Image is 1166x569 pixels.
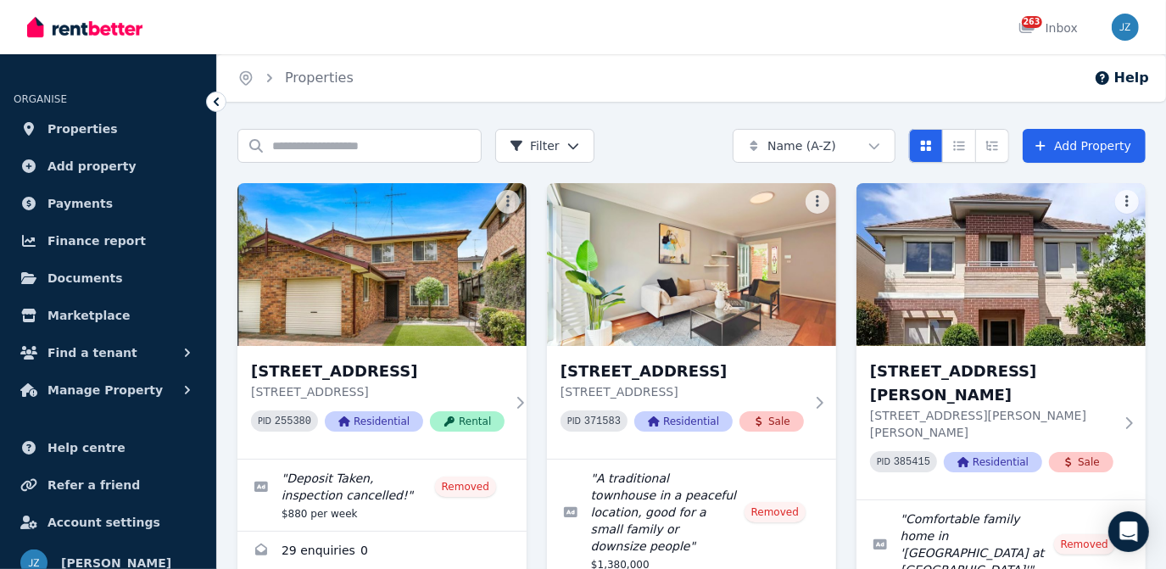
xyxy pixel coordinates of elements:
button: More options [1115,190,1139,214]
span: Find a tenant [47,343,137,363]
small: PID [258,416,271,426]
a: 2/23 Woodgrove Avenue, Cherrybrook[STREET_ADDRESS][STREET_ADDRESS]PID 255380ResidentialRental [237,183,527,459]
a: Properties [14,112,203,146]
button: More options [806,190,829,214]
img: RentBetter [27,14,142,40]
span: Residential [634,411,733,432]
button: Manage Property [14,373,203,407]
span: Account settings [47,512,160,533]
span: Refer a friend [47,475,140,495]
span: 263 [1022,16,1042,28]
span: Properties [47,119,118,139]
img: 4/130-132 Hampden Rd, Abbotsford [547,183,836,346]
span: Payments [47,193,113,214]
a: Help centre [14,431,203,465]
button: Filter [495,129,594,163]
small: PID [567,416,581,426]
nav: Breadcrumb [217,54,374,102]
div: Open Intercom Messenger [1108,511,1149,552]
span: Marketplace [47,305,130,326]
span: Help centre [47,438,126,458]
span: ORGANISE [14,93,67,105]
a: 6 Northcott Ave, Eastwood[STREET_ADDRESS][PERSON_NAME][STREET_ADDRESS][PERSON_NAME][PERSON_NAME]P... [856,183,1146,499]
span: Residential [944,452,1042,472]
a: Finance report [14,224,203,258]
a: Add property [14,149,203,183]
a: Documents [14,261,203,295]
span: Sale [739,411,804,432]
a: Properties [285,70,354,86]
button: Help [1094,68,1149,88]
button: Find a tenant [14,336,203,370]
span: Filter [510,137,560,154]
div: Inbox [1018,20,1078,36]
a: Edit listing: Deposit Taken, inspection cancelled! [237,460,527,531]
span: Residential [325,411,423,432]
span: Name (A-Z) [767,137,836,154]
a: Marketplace [14,298,203,332]
p: [STREET_ADDRESS][PERSON_NAME][PERSON_NAME] [870,407,1113,441]
span: Add property [47,156,137,176]
code: 255380 [275,416,311,427]
img: 6 Northcott Ave, Eastwood [856,183,1146,346]
span: Sale [1049,452,1113,472]
div: View options [909,129,1009,163]
h3: [STREET_ADDRESS] [561,360,804,383]
span: Documents [47,268,123,288]
p: [STREET_ADDRESS] [251,383,505,400]
code: 371583 [584,416,621,427]
code: 385415 [894,456,930,468]
a: Add Property [1023,129,1146,163]
small: PID [877,457,890,466]
button: Expanded list view [975,129,1009,163]
button: More options [496,190,520,214]
button: Card view [909,129,943,163]
span: Rental [430,411,505,432]
h3: [STREET_ADDRESS] [251,360,505,383]
button: Name (A-Z) [733,129,895,163]
img: Jenny Zheng [1112,14,1139,41]
a: Payments [14,187,203,220]
button: Compact list view [942,129,976,163]
span: Finance report [47,231,146,251]
a: 4/130-132 Hampden Rd, Abbotsford[STREET_ADDRESS][STREET_ADDRESS]PID 371583ResidentialSale [547,183,836,459]
a: Refer a friend [14,468,203,502]
p: [STREET_ADDRESS] [561,383,804,400]
img: 2/23 Woodgrove Avenue, Cherrybrook [237,183,527,346]
h3: [STREET_ADDRESS][PERSON_NAME] [870,360,1113,407]
span: Manage Property [47,380,163,400]
a: Account settings [14,505,203,539]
